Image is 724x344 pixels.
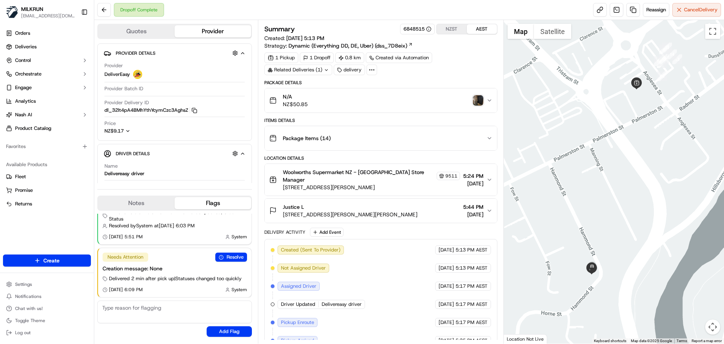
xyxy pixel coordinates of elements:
button: NZ$9.17 [104,128,171,134]
button: Justice L[STREET_ADDRESS][PERSON_NAME][PERSON_NAME]5:44 PM[DATE] [265,199,497,223]
button: Add Flag [207,326,252,337]
button: CancelDelivery [672,3,721,17]
button: Chat with us! [3,303,91,314]
span: Provider Details [116,50,155,56]
span: Driver Details [116,151,150,157]
button: Driver Details [104,147,245,160]
span: Created: [264,34,324,42]
button: Toggle Theme [3,315,91,326]
span: Product Catalog [15,125,51,132]
span: Pickup Enroute [281,319,314,326]
div: Available Products [3,159,91,171]
button: Notes [98,197,175,209]
span: Toggle Theme [15,318,45,324]
button: Returns [3,198,91,210]
button: Settings [3,279,91,290]
span: Reassign [646,6,666,13]
div: 1 Dropoff [300,52,334,63]
span: Promise [15,187,33,194]
a: Product Catalog [3,122,91,134]
button: Provider [175,25,251,37]
span: Dynamic (Everything DD, DE, Uber) (dss_7D8eix) [288,42,407,49]
div: 14 [667,49,677,59]
span: Chat with us! [15,305,43,312]
img: Google [506,334,531,344]
div: Location Details [264,155,497,161]
span: [DATE] 5:13 PM [286,35,324,42]
span: DeliverEasy [104,71,130,78]
button: dl_32lt4pA4BMhYthYcymCzc3AghsZ [104,107,197,114]
span: Provider [104,62,123,69]
img: MILKRUN [6,6,18,18]
span: Created (Sent To Provider) [281,247,341,253]
span: Resolved by System [109,222,153,229]
button: AEST [467,24,497,34]
div: 12 [659,54,669,64]
button: Reassign [643,3,669,17]
span: 5:44 PM [463,203,483,211]
div: 13 [672,54,682,64]
span: NZ$9.17 [104,128,124,134]
a: Open this area in Google Maps (opens a new window) [506,334,531,344]
button: Map camera controls [705,319,720,335]
div: Needs Attention [103,253,148,262]
button: Log out [3,327,91,338]
span: Delivered 2 min after pick up | Statuses changed too quickly [109,275,242,282]
button: Show street map [508,24,534,39]
span: Cancel Delivery [684,6,718,13]
a: Deliveries [3,41,91,53]
button: Resolve [215,253,247,262]
span: Settings [15,281,32,287]
span: [STREET_ADDRESS][PERSON_NAME] [283,184,460,191]
span: 5:17 PM AEST [456,319,488,326]
div: 10 [654,56,664,66]
span: 5:17 PM AEST [456,283,488,290]
div: Strategy: [264,42,413,49]
span: Nash AI [15,111,32,118]
div: 6848515 [403,26,431,32]
span: [DATE] [439,265,454,271]
span: Orders [15,30,30,37]
span: Orchestrate [15,71,41,77]
span: [DATE] [439,247,454,253]
button: Show satellite imagery [534,24,571,39]
span: [DATE] 5:51 PM [109,234,143,240]
button: Fleet [3,171,91,183]
button: Provider Details [104,47,245,59]
span: Package Items ( 14 ) [283,134,331,142]
span: Log out [15,330,31,336]
span: Pickup Arrived [281,337,314,344]
span: 5:17 PM AEST [456,301,488,308]
span: Assigned Driver [281,283,316,290]
span: Analytics [15,98,36,105]
button: [EMAIL_ADDRESS][DOMAIN_NAME] [21,13,75,19]
span: [DATE] [439,319,454,326]
span: [DATE] [439,301,454,308]
div: Items Details [264,117,497,123]
a: Analytics [3,95,91,107]
button: Orchestrate [3,68,91,80]
span: 5:24 PM [463,172,483,180]
button: Woolworths Supermarket NZ - [GEOGRAPHIC_DATA] Store Manager9511[STREET_ADDRESS][PERSON_NAME]5:24 ... [265,164,497,196]
button: Keyboard shortcuts [594,338,626,344]
div: Creation message: None [103,265,247,272]
button: MILKRUN [21,5,43,13]
button: Add Event [310,228,344,237]
span: 5:35 PM AEST [456,337,488,344]
button: Flags [175,197,251,209]
span: Control [15,57,31,64]
a: Terms (opens in new tab) [676,339,687,343]
span: 5:13 PM AEST [456,265,488,271]
img: delivereasy_logo.png [133,70,142,79]
span: Deliveries [15,43,37,50]
span: Driver Updated [281,301,315,308]
button: Package Items (14) [265,126,497,150]
a: Fleet [6,173,88,180]
img: photo_proof_of_delivery image [473,95,483,106]
span: Price [104,120,116,127]
a: Orders [3,27,91,39]
button: MILKRUNMILKRUN[EMAIL_ADDRESS][DOMAIN_NAME] [3,3,78,21]
span: [DATE] 6:09 PM [109,287,143,293]
a: Created via Automation [366,52,432,63]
